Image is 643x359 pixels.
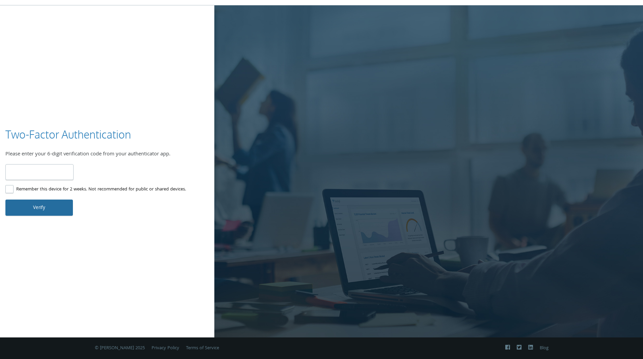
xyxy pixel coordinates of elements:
label: Remember this device for 2 weeks. Not recommended for public or shared devices. [5,185,186,194]
a: Privacy Policy [152,345,179,352]
a: Blog [540,345,548,352]
h3: Two-Factor Authentication [5,127,131,142]
a: Terms of Service [186,345,219,352]
div: Please enter your 6-digit verification code from your authenticator app. [5,150,209,159]
button: Verify [5,200,73,216]
span: © [PERSON_NAME] 2025 [95,345,145,352]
